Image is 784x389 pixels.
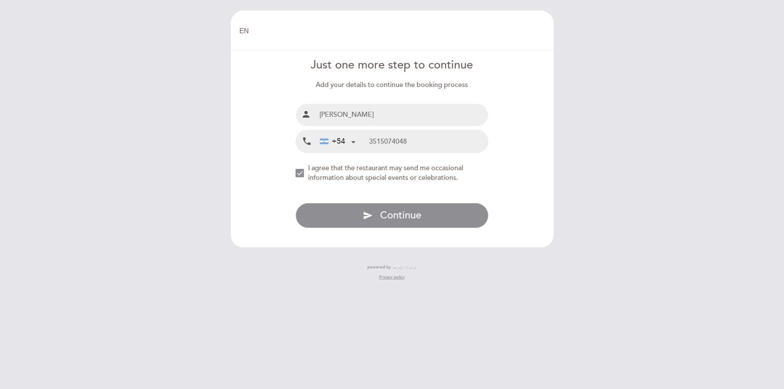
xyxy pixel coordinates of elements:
div: Just one more step to continue [296,57,488,74]
md-checkbox: NEW_MODAL_AGREE_RESTAURANT_SEND_OCCASIONAL_INFO [296,163,488,183]
input: Name and surname [316,104,488,126]
span: Continue [380,209,421,221]
span: powered by [367,264,391,270]
img: MEITRE [393,265,417,269]
a: powered by [367,264,417,270]
i: person [301,109,311,119]
span: I agree that the restaurant may send me occasional information about special events or celebrations. [308,164,463,182]
div: Argentina: +54 [317,131,359,152]
a: Privacy policy [379,274,405,280]
div: +54 [320,136,345,147]
input: Mobile Phone [369,130,488,152]
i: local_phone [302,136,312,147]
i: send [363,210,373,221]
div: Add your details to continue the booking process [296,80,488,90]
button: send Continue [296,203,488,228]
